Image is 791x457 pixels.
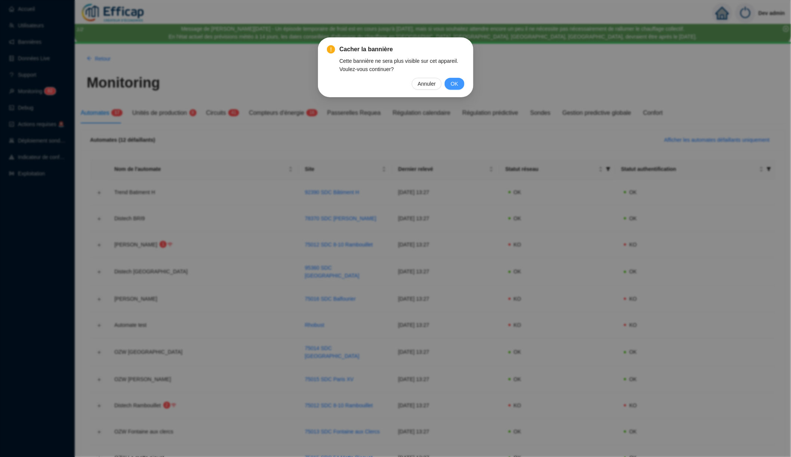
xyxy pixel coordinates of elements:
[340,57,464,73] div: Cette bannière ne sera plus visible sur cet appareil. Voulez-vous continuer?
[445,78,464,90] button: OK
[451,80,458,88] span: OK
[412,78,442,90] button: Annuler
[327,45,335,53] span: exclamation-circle
[418,80,436,88] span: Annuler
[340,45,464,54] span: Cacher la bannière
